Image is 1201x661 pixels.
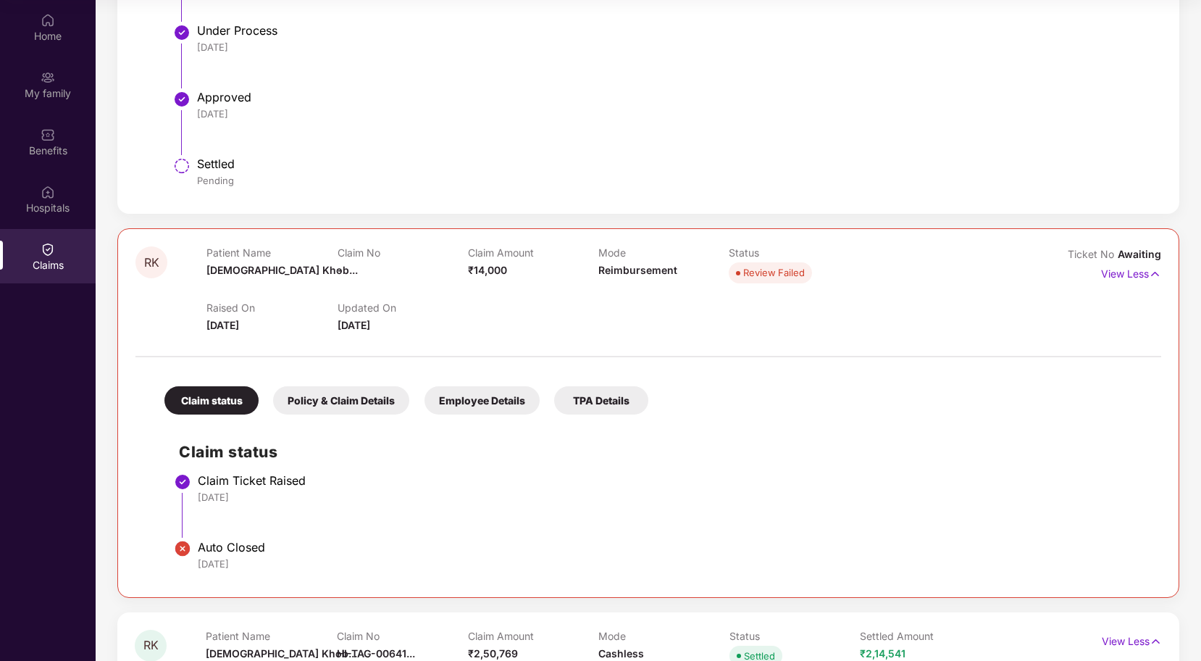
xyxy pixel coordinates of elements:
[206,319,239,331] span: [DATE]
[197,174,1147,187] div: Pending
[1150,633,1162,649] img: svg+xml;base64,PHN2ZyB4bWxucz0iaHR0cDovL3d3dy53My5vcmcvMjAwMC9zdmciIHdpZHRoPSIxNyIgaGVpZ2h0PSIxNy...
[197,90,1147,104] div: Approved
[206,246,337,259] p: Patient Name
[554,386,648,415] div: TPA Details
[468,630,599,642] p: Claim Amount
[197,41,1147,54] div: [DATE]
[598,264,677,276] span: Reimbursement
[338,302,468,314] p: Updated On
[1068,248,1118,260] span: Ticket No
[173,91,191,108] img: svg+xml;base64,PHN2ZyBpZD0iU3RlcC1Eb25lLTMyeDMyIiB4bWxucz0iaHR0cDovL3d3dy53My5vcmcvMjAwMC9zdmciIH...
[729,246,859,259] p: Status
[198,557,1147,570] div: [DATE]
[338,246,468,259] p: Claim No
[179,440,1147,464] h2: Claim status
[41,185,55,199] img: svg+xml;base64,PHN2ZyBpZD0iSG9zcGl0YWxzIiB4bWxucz0iaHR0cDovL3d3dy53My5vcmcvMjAwMC9zdmciIHdpZHRoPS...
[173,24,191,41] img: svg+xml;base64,PHN2ZyBpZD0iU3RlcC1Eb25lLTMyeDMyIiB4bWxucz0iaHR0cDovL3d3dy53My5vcmcvMjAwMC9zdmciIH...
[337,630,468,642] p: Claim No
[144,257,159,269] span: RK
[164,386,259,415] div: Claim status
[143,639,159,652] span: RK
[197,107,1147,120] div: [DATE]
[338,319,370,331] span: [DATE]
[598,630,729,642] p: Mode
[338,264,343,276] span: -
[198,473,1147,488] div: Claim Ticket Raised
[598,246,729,259] p: Mode
[206,630,337,642] p: Patient Name
[206,302,337,314] p: Raised On
[424,386,540,415] div: Employee Details
[206,264,358,276] span: [DEMOGRAPHIC_DATA] Khob...
[1102,630,1162,649] p: View Less
[729,630,861,642] p: Status
[41,242,55,257] img: svg+xml;base64,PHN2ZyBpZD0iQ2xhaW0iIHhtbG5zPSJodHRwOi8vd3d3LnczLm9yZy8yMDAwL3N2ZyIgd2lkdGg9IjIwIi...
[198,491,1147,504] div: [DATE]
[174,540,191,557] img: svg+xml;base64,PHN2ZyBpZD0iU3RlcC1Eb25lLTIweDIwIiB4bWxucz0iaHR0cDovL3d3dy53My5vcmcvMjAwMC9zdmciIH...
[206,647,357,660] span: [DEMOGRAPHIC_DATA] Khob...
[598,647,644,660] span: Cashless
[743,265,805,280] div: Review Failed
[1149,266,1161,282] img: svg+xml;base64,PHN2ZyB4bWxucz0iaHR0cDovL3d3dy53My5vcmcvMjAwMC9zdmciIHdpZHRoPSIxNyIgaGVpZ2h0PSIxNy...
[468,264,507,276] span: ₹14,000
[468,647,518,660] span: ₹2,50,769
[860,647,905,660] span: ₹2,14,541
[41,128,55,142] img: svg+xml;base64,PHN2ZyBpZD0iQmVuZWZpdHMiIHhtbG5zPSJodHRwOi8vd3d3LnczLm9yZy8yMDAwL3N2ZyIgd2lkdGg9Ij...
[1101,262,1161,282] p: View Less
[1118,248,1161,260] span: Awaiting
[198,540,1147,554] div: Auto Closed
[197,157,1147,171] div: Settled
[41,13,55,28] img: svg+xml;base64,PHN2ZyBpZD0iSG9tZSIgeG1sbnM9Imh0dHA6Ly93d3cudzMub3JnLzIwMDAvc3ZnIiB3aWR0aD0iMjAiIG...
[273,386,409,415] div: Policy & Claim Details
[337,647,415,660] span: HI-TAG-00641...
[41,70,55,85] img: svg+xml;base64,PHN2ZyB3aWR0aD0iMjAiIGhlaWdodD0iMjAiIHZpZXdCb3g9IjAgMCAyMCAyMCIgZmlsbD0ibm9uZSIgeG...
[174,473,191,491] img: svg+xml;base64,PHN2ZyBpZD0iU3RlcC1Eb25lLTMyeDMyIiB4bWxucz0iaHR0cDovL3d3dy53My5vcmcvMjAwMC9zdmciIH...
[860,630,991,642] p: Settled Amount
[468,246,598,259] p: Claim Amount
[173,157,191,175] img: svg+xml;base64,PHN2ZyBpZD0iU3RlcC1QZW5kaW5nLTMyeDMyIiB4bWxucz0iaHR0cDovL3d3dy53My5vcmcvMjAwMC9zdm...
[197,23,1147,38] div: Under Process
